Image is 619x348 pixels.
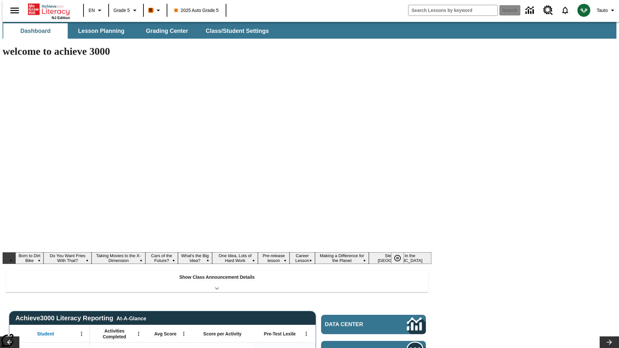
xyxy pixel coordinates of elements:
p: Show Class Announcement Details [179,274,255,281]
button: Slide 10 Sleepless in the Animal Kingdom [369,252,431,264]
button: Dashboard [3,23,68,39]
a: Notifications [557,2,574,19]
span: B [149,6,152,14]
div: SubNavbar [3,22,616,39]
button: Pause [391,252,404,264]
button: Open side menu [5,1,24,20]
button: Slide 3 Taking Movies to the X-Dimension [92,252,145,264]
a: Resource Center, Will open in new tab [539,2,557,19]
div: SubNavbar [3,23,275,39]
button: Lesson Planning [69,23,133,39]
button: Slide 8 Career Lesson [290,252,315,264]
button: Slide 4 Cars of the Future? [145,252,178,264]
button: Boost Class color is orange. Change class color [146,5,165,16]
span: Activities Completed [93,328,136,340]
button: Slide 7 Pre-release lesson [258,252,290,264]
button: Profile/Settings [594,5,619,16]
div: At-A-Glance [116,314,146,322]
button: Slide 2 Do You Want Fries With That? [44,252,92,264]
button: Select a new avatar [574,2,594,19]
div: Show Class Announcement Details [6,270,428,292]
button: Open Menu [77,329,86,339]
span: Student [37,331,54,337]
button: Slide 6 One Idea, Lots of Hard Work [212,252,258,264]
span: Score per Activity [203,331,242,337]
button: Open Menu [301,329,311,339]
a: Data Center [522,2,539,19]
img: avatar image [577,4,590,17]
button: Grade: Grade 5, Select a grade [111,5,141,16]
button: Grading Center [135,23,199,39]
button: Open Menu [179,329,189,339]
h1: welcome to achieve 3000 [3,45,431,57]
a: Data Center [321,315,426,334]
span: Avg Score [154,331,176,337]
button: Open Menu [134,329,143,339]
button: Lesson carousel, Next [600,336,619,348]
button: Slide 5 What's the Big Idea? [178,252,212,264]
span: Data Center [325,321,385,328]
span: Achieve3000 Literacy Reporting [15,314,146,322]
div: Home [28,2,70,20]
span: NJ Edition [52,16,70,20]
div: Pause [391,252,410,264]
input: search field [408,5,497,15]
button: Language: EN, Select a language [86,5,106,16]
button: Slide 9 Making a Difference for the Planet [315,252,369,264]
button: Class/Student Settings [201,23,274,39]
span: Pre-Test Lexile [264,331,296,337]
a: Home [28,3,70,16]
span: EN [89,7,95,14]
span: Tauto [597,7,608,14]
span: Grade 5 [113,7,130,14]
button: Slide 1 Born to Dirt Bike [15,252,44,264]
span: 2025 Auto Grade 5 [174,7,219,14]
